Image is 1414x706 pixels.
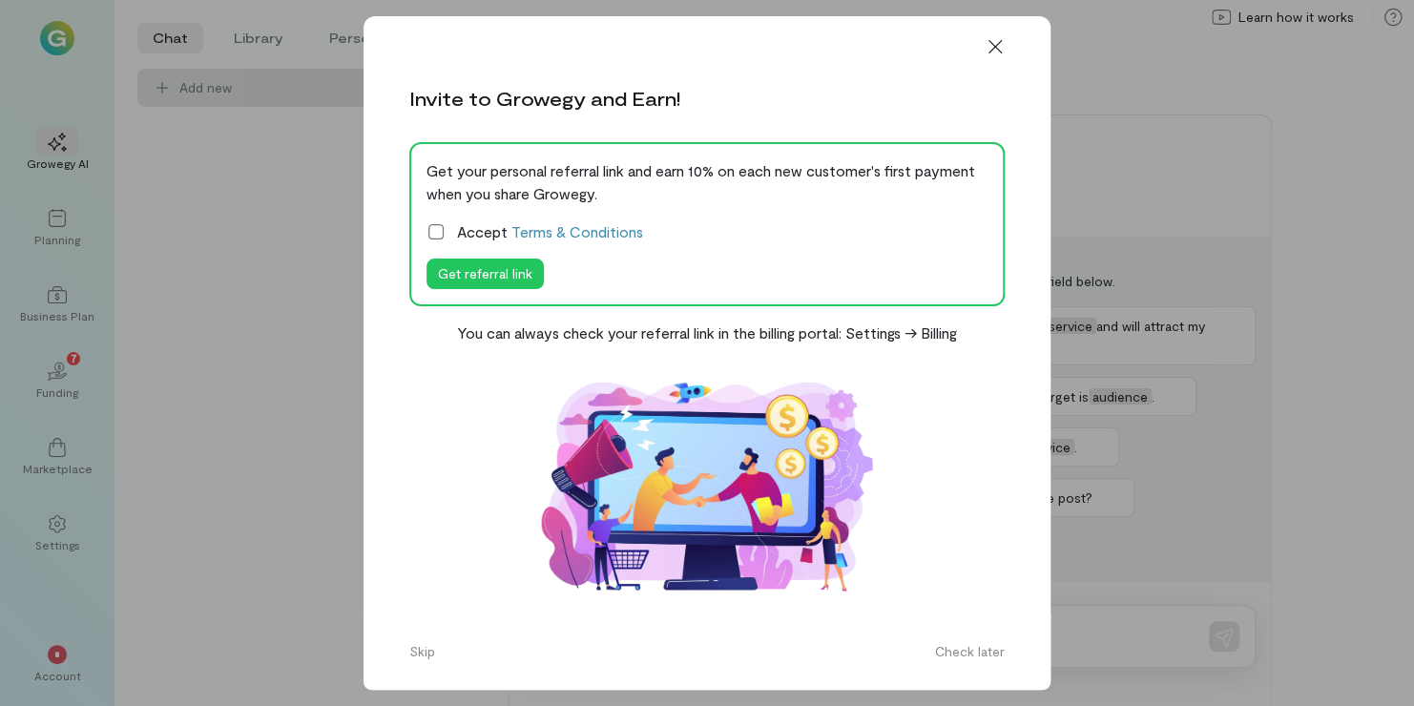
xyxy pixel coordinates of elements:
div: Get your personal referral link and earn 10% on each new customer's first payment when you share ... [426,159,988,205]
button: Skip [398,636,447,667]
div: Invite to Growegy and Earn! [409,85,680,112]
button: Get referral link [426,259,544,289]
img: Affiliate [516,360,898,614]
a: Terms & Conditions [511,222,643,240]
button: Check later [924,636,1016,667]
div: You can always check your referral link in the billing portal: Settings -> Billing [457,322,957,344]
span: Accept [457,220,643,243]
